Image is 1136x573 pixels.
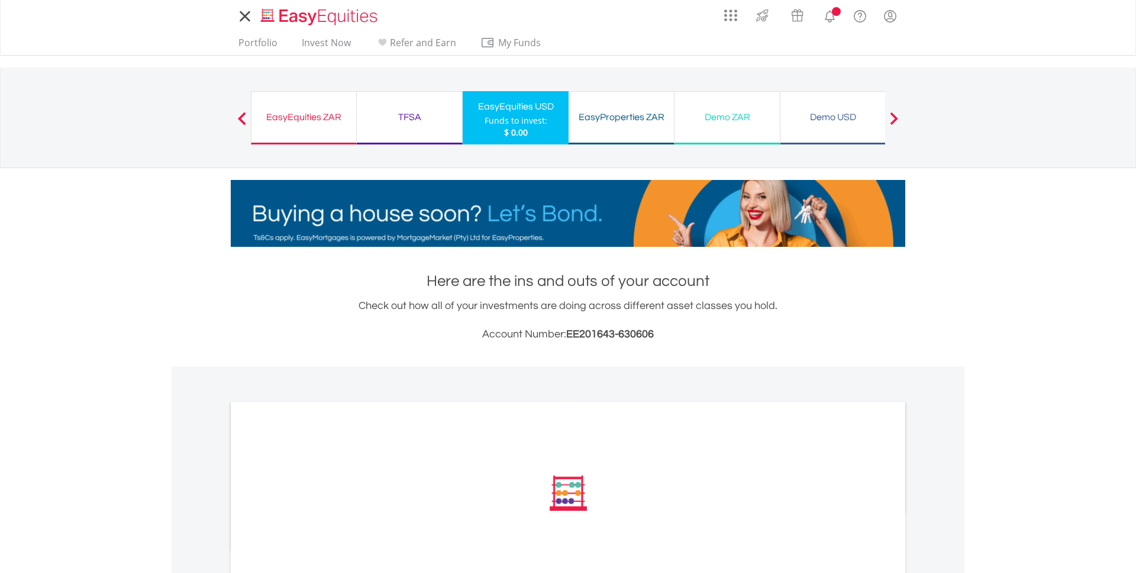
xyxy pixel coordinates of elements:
a: Home page [256,3,382,27]
h3: Account Number: [231,326,905,343]
div: Demo ZAR [682,109,773,125]
div: Funds to invest: [485,115,547,127]
div: EasyProperties ZAR [576,109,667,125]
div: EasyEquities USD [470,98,561,115]
a: Invest Now [297,37,356,55]
a: AppsGrid [717,3,745,22]
a: Vouchers [780,3,815,25]
button: Previous [230,118,254,130]
span: My Funds [480,35,558,50]
img: grid-menu-icon.svg [724,9,737,22]
a: FAQ's and Support [845,3,875,27]
div: EasyEquities ZAR [259,109,349,125]
a: Notifications [815,3,845,27]
img: thrive-v2.svg [753,6,772,25]
span: $ 0.00 [504,127,528,138]
div: Check out how all of your investments are doing across different asset classes you hold. [231,298,905,343]
div: TFSA [364,109,455,125]
span: EE201643-630606 [566,329,654,340]
img: vouchers-v2.svg [788,6,807,25]
img: EasyEquities_Logo.png [259,7,382,27]
a: My Profile [875,3,905,29]
a: Portfolio [234,37,282,55]
button: Next [882,118,906,130]
img: EasyMortage Promotion Banner [231,180,905,247]
a: Refer and Earn [370,37,461,55]
div: Demo USD [788,109,879,125]
h1: Here are the ins and outs of your account [231,271,905,292]
span: Refer and Earn [390,36,456,49]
